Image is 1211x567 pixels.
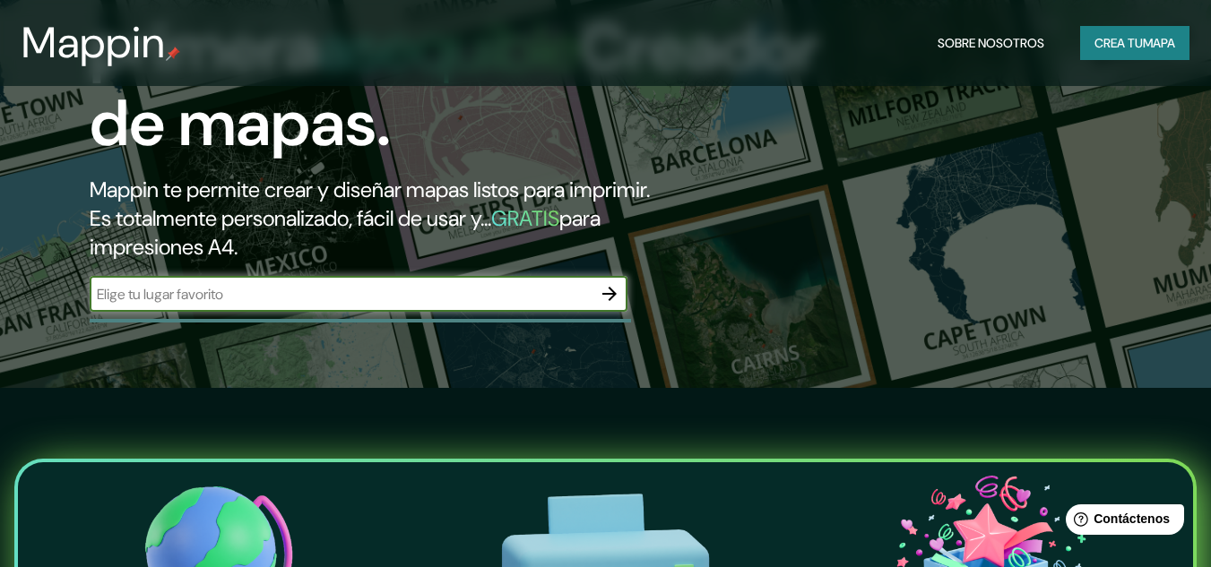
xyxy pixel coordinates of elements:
[1080,26,1189,60] button: Crea tumapa
[1143,35,1175,51] font: mapa
[1094,35,1143,51] font: Crea tu
[491,204,559,232] font: GRATIS
[90,204,601,261] font: para impresiones A4.
[90,284,592,305] input: Elige tu lugar favorito
[938,35,1044,51] font: Sobre nosotros
[90,204,491,232] font: Es totalmente personalizado, fácil de usar y...
[166,47,180,61] img: pin de mapeo
[1051,497,1191,547] iframe: Lanzador de widgets de ayuda
[22,14,166,71] font: Mappin
[930,26,1051,60] button: Sobre nosotros
[90,176,650,203] font: Mappin te permite crear y diseñar mapas listos para imprimir.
